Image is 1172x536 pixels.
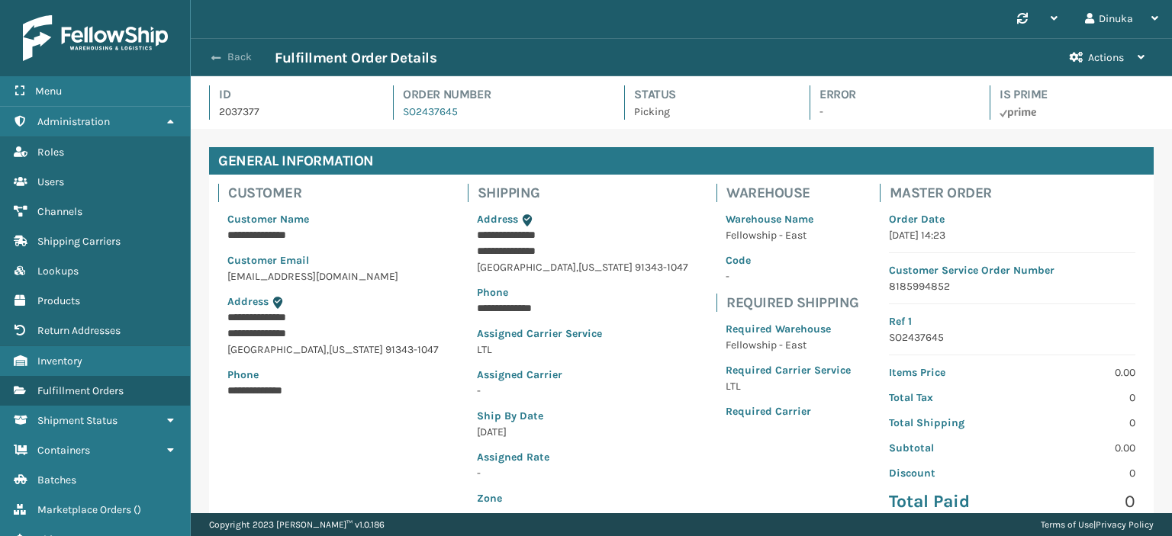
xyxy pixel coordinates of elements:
[477,284,688,300] p: Phone
[889,440,1003,456] p: Subtotal
[889,329,1135,345] p: SO2437645
[37,175,64,188] span: Users
[35,85,62,98] span: Menu
[134,503,141,516] span: ( )
[477,408,688,424] p: Ship By Date
[890,184,1145,202] h4: Master Order
[219,85,365,104] h4: Id
[37,384,124,397] span: Fulfillment Orders
[1021,390,1135,406] p: 0
[1041,519,1093,530] a: Terms of Use
[819,104,962,120] p: -
[889,211,1135,227] p: Order Date
[1021,364,1135,380] p: 0.00
[275,49,436,67] h3: Fulfillment Order Details
[1096,519,1154,530] a: Privacy Policy
[578,261,633,274] span: [US_STATE]
[37,115,110,128] span: Administration
[889,278,1135,294] p: 8185994852
[1021,440,1135,456] p: 0.00
[37,146,64,159] span: Roles
[726,252,851,268] p: Code
[726,184,860,202] h4: Warehouse
[889,415,1003,431] p: Total Shipping
[37,444,90,457] span: Containers
[1021,465,1135,481] p: 0
[327,343,329,356] span: ,
[726,337,851,353] p: Fellowship - East
[726,268,851,284] p: -
[385,343,439,356] span: 91343-1047
[219,104,365,120] p: 2037377
[477,490,688,506] p: Zone
[634,104,782,120] p: Picking
[726,362,851,378] p: Required Carrier Service
[889,262,1135,278] p: Customer Service Order Number
[329,343,383,356] span: [US_STATE]
[634,85,782,104] h4: Status
[37,235,121,248] span: Shipping Carriers
[403,105,458,118] a: SO2437645
[726,378,851,394] p: LTL
[1056,39,1158,76] button: Actions
[23,15,168,61] img: logo
[576,261,578,274] span: ,
[477,326,688,342] p: Assigned Carrier Service
[227,343,327,356] span: [GEOGRAPHIC_DATA]
[1000,85,1154,104] h4: Is Prime
[477,424,688,440] p: [DATE]
[477,213,518,226] span: Address
[726,227,851,243] p: Fellowship - East
[37,294,80,307] span: Products
[228,184,448,202] h4: Customer
[227,367,439,383] p: Phone
[726,403,851,419] p: Required Carrier
[227,211,439,227] p: Customer Name
[227,268,439,284] p: [EMAIL_ADDRESS][DOMAIN_NAME]
[209,147,1154,175] h4: General Information
[227,252,439,268] p: Customer Email
[635,261,688,274] span: 91343-1047
[1041,513,1154,536] div: |
[889,227,1135,243] p: [DATE] 14:23
[1021,415,1135,431] p: 0
[1021,490,1135,513] p: 0
[477,367,688,383] p: Assigned Carrier
[889,313,1135,329] p: Ref 1
[478,184,697,202] h4: Shipping
[37,265,79,278] span: Lookups
[37,205,82,218] span: Channels
[1088,51,1124,64] span: Actions
[37,355,82,367] span: Inventory
[477,383,688,399] p: -
[889,490,1003,513] p: Total Paid
[204,50,275,64] button: Back
[227,295,269,308] span: Address
[37,324,121,337] span: Return Addresses
[209,513,385,536] p: Copyright 2023 [PERSON_NAME]™ v 1.0.186
[477,261,576,274] span: [GEOGRAPHIC_DATA]
[726,211,851,227] p: Warehouse Name
[477,342,688,358] p: LTL
[889,465,1003,481] p: Discount
[477,449,688,465] p: Assigned Rate
[37,503,131,516] span: Marketplace Orders
[403,85,597,104] h4: Order Number
[889,364,1003,380] p: Items Price
[37,473,76,486] span: Batches
[819,85,962,104] h4: Error
[889,390,1003,406] p: Total Tax
[726,321,851,337] p: Required Warehouse
[726,294,860,312] h4: Required Shipping
[37,414,118,427] span: Shipment Status
[477,465,688,481] p: -
[477,490,688,521] span: -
